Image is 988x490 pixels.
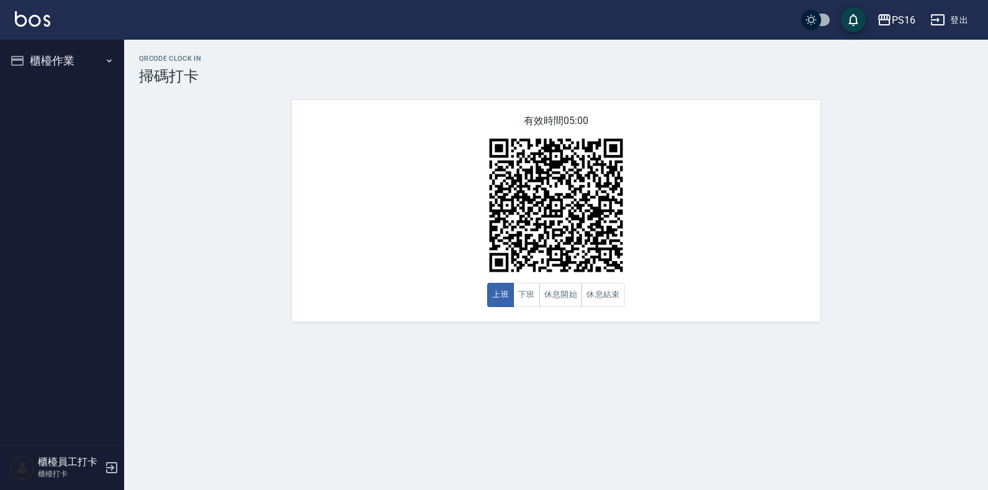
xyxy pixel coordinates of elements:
button: save [841,7,866,32]
button: PS16 [872,7,920,33]
p: 櫃檯打卡 [38,468,101,479]
button: 登出 [925,9,973,32]
h2: QRcode Clock In [139,55,973,63]
div: PS16 [892,12,915,28]
button: 下班 [513,283,540,307]
h5: 櫃檯員工打卡 [38,456,101,468]
h3: 掃碼打卡 [139,68,973,85]
img: Logo [15,11,50,27]
button: 上班 [487,283,514,307]
img: Person [10,455,35,480]
button: 休息開始 [539,283,583,307]
div: 有效時間 05:00 [292,100,820,322]
button: 休息結束 [582,283,625,307]
button: 櫃檯作業 [5,45,119,77]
